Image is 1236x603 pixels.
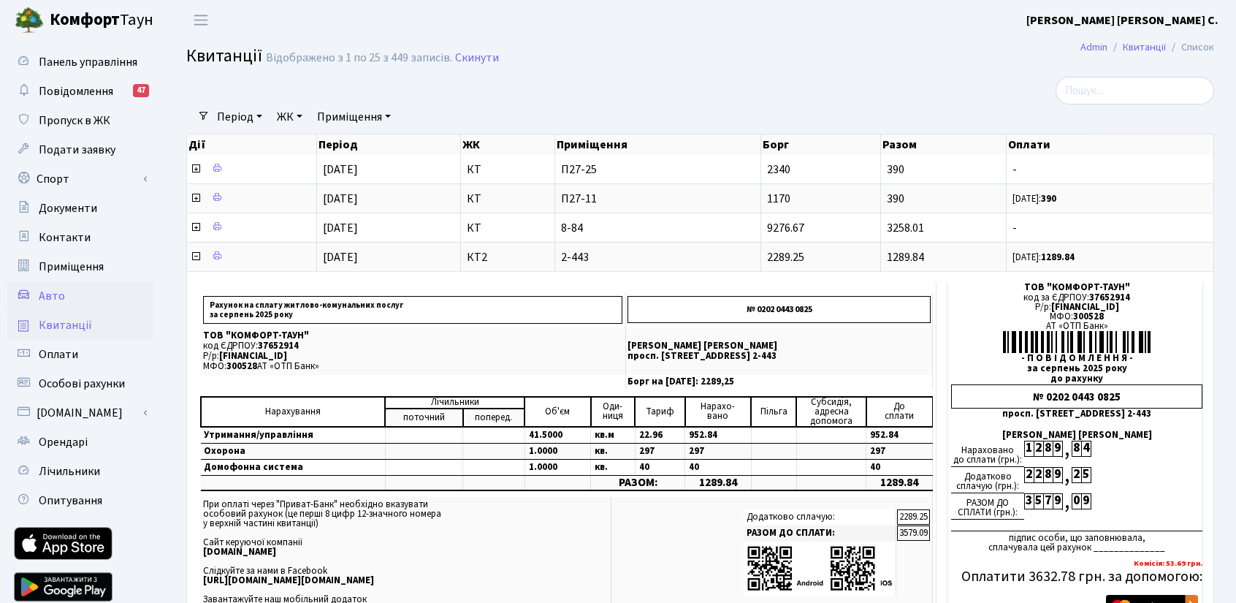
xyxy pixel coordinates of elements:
td: Лічильники [385,397,524,409]
div: підпис особи, що заповнювала, сплачувала цей рахунок ______________ [951,531,1202,553]
td: кв. [591,443,635,459]
td: 952.84 [866,427,933,444]
b: Комфорт [50,8,120,31]
span: КТ [467,222,549,234]
div: 2 [1024,467,1034,483]
td: 3579.09 [897,526,930,541]
span: [DATE] [323,162,358,178]
span: 300528 [226,360,257,373]
span: КТ [467,164,549,175]
span: Пропуск в ЖК [39,113,110,129]
span: Подати заявку [39,142,115,158]
small: [DATE]: [1012,192,1056,205]
a: Admin [1080,39,1107,55]
td: кв.м [591,427,635,444]
td: Тариф [635,397,684,427]
span: Орендарі [39,434,88,450]
a: Спорт [7,164,153,194]
span: Панель управління [39,54,137,70]
div: 0 [1072,493,1081,509]
a: Квитанції [7,311,153,340]
a: Панель управління [7,48,153,77]
th: Приміщення [555,134,761,155]
div: 8 [1043,467,1053,483]
td: До cплати [866,397,933,427]
span: [FINANCIAL_ID] [219,349,287,363]
span: [DATE] [323,220,358,236]
div: за серпень 2025 року [951,364,1202,373]
span: КТ [467,193,549,205]
a: Особові рахунки [7,369,153,398]
div: 9 [1081,493,1091,509]
td: 1289.84 [866,475,933,490]
div: Р/р: [951,303,1202,312]
div: 5 [1081,467,1091,483]
span: 9276.67 [767,220,804,236]
th: Дії [187,134,317,155]
td: 1.0000 [524,443,591,459]
a: Приміщення [311,105,397,129]
td: Нарахування [201,397,385,427]
td: кв. [591,459,635,475]
div: до рахунку [951,374,1202,384]
a: Контакти [7,223,153,252]
span: Квитанції [39,317,92,333]
th: Оплати [1007,134,1214,155]
span: 3258.01 [887,220,924,236]
td: поточний [385,409,463,427]
td: 40 [685,459,752,475]
p: [PERSON_NAME] [PERSON_NAME] [627,341,931,351]
p: МФО: АТ «ОТП Банк» [203,362,622,371]
td: 22.96 [635,427,684,444]
span: Таун [50,8,153,33]
div: ТОВ "КОМФОРТ-ТАУН" [951,283,1202,292]
p: Борг на [DATE]: 2289,25 [627,377,931,387]
div: Додатково сплачую (грн.): [951,467,1024,493]
a: [DOMAIN_NAME] [7,398,153,428]
td: 1.0000 [524,459,591,475]
span: 37652914 [258,339,299,352]
span: 2289.25 [767,249,804,265]
div: МФО: [951,312,1202,322]
div: 2 [1034,467,1043,483]
input: Пошук... [1056,77,1214,105]
td: 297 [685,443,752,459]
td: 41.5000 [524,427,591,444]
div: , [1062,467,1072,484]
span: [DATE] [323,249,358,265]
a: Скинути [455,51,499,65]
span: Контакти [39,230,91,246]
td: Додатково сплачую: [744,509,896,525]
div: просп. [STREET_ADDRESS] 2-443 [951,409,1202,419]
td: 297 [866,443,933,459]
div: 2 [1034,441,1043,457]
span: 1289.84 [887,249,924,265]
div: - П О В І Д О М Л Е Н Н Я - [951,354,1202,363]
nav: breadcrumb [1058,32,1236,63]
th: Борг [761,134,881,155]
span: 300528 [1073,310,1104,323]
th: ЖК [461,134,555,155]
td: РАЗОМ ДО СПЛАТИ: [744,526,896,541]
td: поперед. [463,409,524,427]
span: 390 [887,162,904,178]
a: ЖК [271,105,308,129]
span: П27-25 [561,164,755,175]
a: Приміщення [7,252,153,281]
td: Пільга [751,397,796,427]
span: 1170 [767,191,790,207]
a: Подати заявку [7,135,153,164]
td: Домофонна система [201,459,385,475]
a: Опитування [7,486,153,515]
b: Комісія: 53.69 грн. [1134,558,1202,569]
span: 2340 [767,162,790,178]
a: [PERSON_NAME] [PERSON_NAME] С. [1026,12,1218,29]
span: Особові рахунки [39,376,125,392]
span: Оплати [39,346,78,363]
div: , [1062,493,1072,510]
a: Документи [7,194,153,223]
a: Квитанції [1123,39,1166,55]
div: , [1062,441,1072,458]
div: 47 [133,84,149,97]
img: apps-qrcodes.png [747,545,893,592]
